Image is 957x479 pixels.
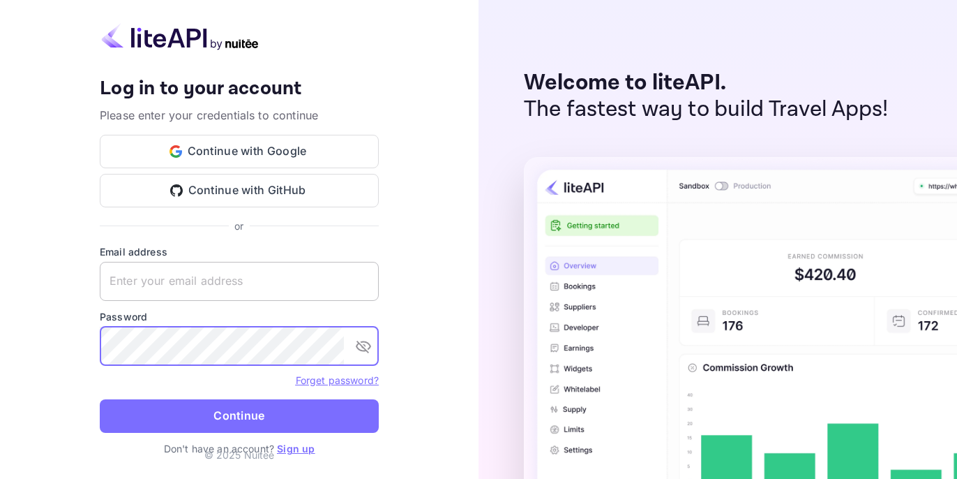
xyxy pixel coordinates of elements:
button: Continue with Google [100,135,379,168]
button: Continue with GitHub [100,174,379,207]
a: Forget password? [296,374,379,386]
p: The fastest way to build Travel Apps! [524,96,889,123]
img: liteapi [100,23,260,50]
a: Sign up [277,443,315,455]
label: Email address [100,244,379,259]
button: Continue [100,399,379,433]
p: Welcome to liteAPI. [524,70,889,96]
p: or [234,219,243,233]
a: Forget password? [296,373,379,387]
p: © 2025 Nuitee [204,448,275,462]
h4: Log in to your account [100,77,379,101]
button: toggle password visibility [349,332,377,360]
p: Don't have an account? [100,441,379,456]
label: Password [100,309,379,324]
input: Enter your email address [100,262,379,301]
p: Please enter your credentials to continue [100,107,379,124]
